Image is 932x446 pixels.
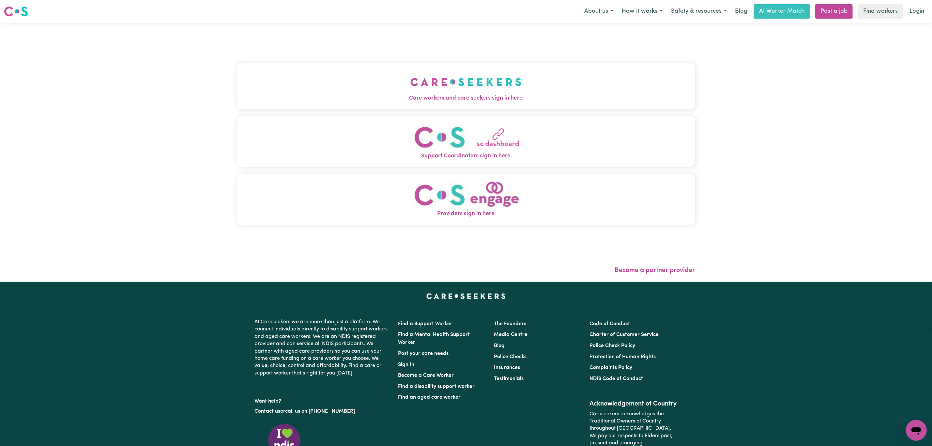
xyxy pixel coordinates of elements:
[255,395,390,405] p: Want help?
[237,116,695,167] button: Support Coordinators sign in here
[667,5,731,18] button: Safety & resources
[906,4,928,19] a: Login
[589,354,656,359] a: Protection of Human Rights
[615,267,695,274] a: Become a partner provider
[255,405,390,418] p: or
[237,63,695,109] button: Care workers and care seekers sign in here
[580,5,618,18] button: About us
[494,332,527,337] a: Media Centre
[255,409,281,414] a: Contact us
[589,332,659,337] a: Charter of Customer Service
[255,316,390,379] p: At Careseekers we are more than just a platform. We connect individuals directly to disability su...
[398,332,470,345] a: Find a Mental Health Support Worker
[426,294,506,299] a: Careseekers home page
[398,373,454,378] a: Become a Care Worker
[589,376,643,381] a: NDIS Code of Conduct
[237,94,695,103] span: Care workers and care seekers sign in here
[398,384,475,389] a: Find a disability support worker
[589,343,635,348] a: Police Check Policy
[398,351,449,356] a: Post your care needs
[4,6,28,17] img: Careseekers logo
[398,321,453,327] a: Find a Support Worker
[398,395,461,400] a: Find an aged care worker
[754,4,810,19] a: AI Worker Match
[494,343,505,348] a: Blog
[494,376,524,381] a: Testimonials
[815,4,853,19] a: Post a job
[237,174,695,225] button: Providers sign in here
[618,5,667,18] button: How it works
[589,321,630,327] a: Code of Conduct
[494,321,526,327] a: The Founders
[589,365,632,370] a: Complaints Policy
[398,362,415,367] a: Sign In
[494,365,520,370] a: Insurances
[589,400,677,408] h2: Acknowledgement of Country
[237,152,695,160] span: Support Coordinators sign in here
[906,420,927,441] iframe: Button to launch messaging window, conversation in progress
[494,354,527,359] a: Police Checks
[858,4,903,19] a: Find workers
[237,210,695,218] span: Providers sign in here
[285,409,355,414] a: call us on [PHONE_NUMBER]
[4,4,28,19] a: Careseekers logo
[731,4,751,19] a: Blog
